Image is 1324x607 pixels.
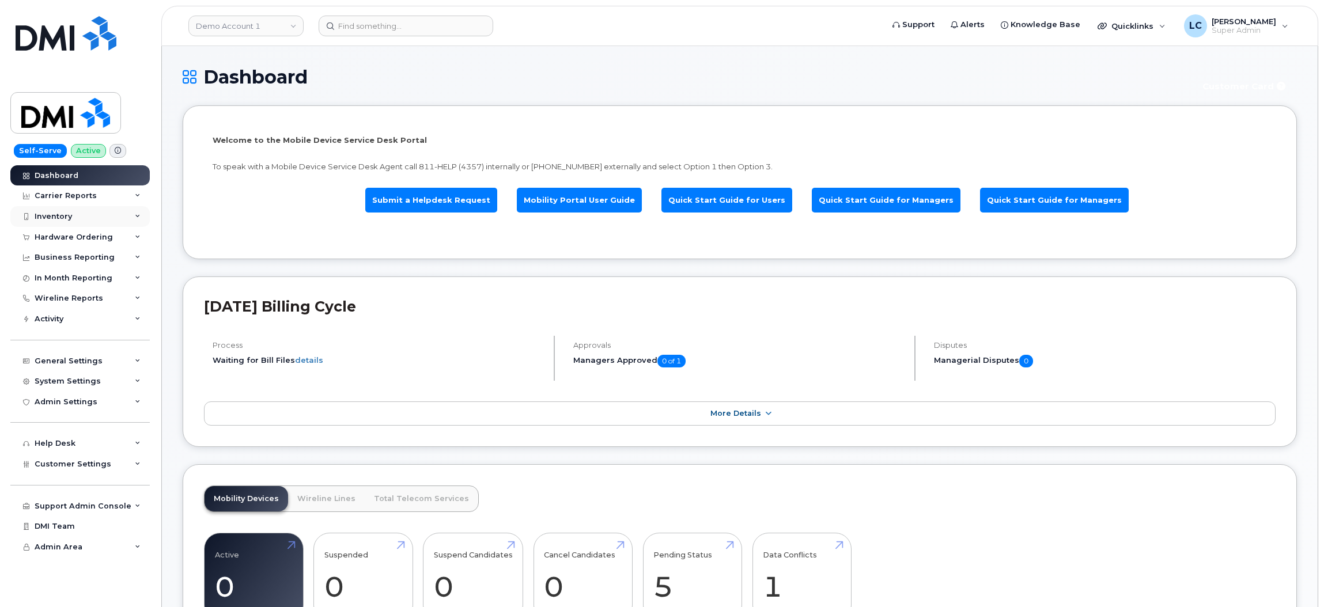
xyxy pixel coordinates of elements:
a: Mobility Portal User Guide [517,188,642,213]
li: Waiting for Bill Files [213,355,544,366]
a: Mobility Devices [205,486,288,511]
h2: [DATE] Billing Cycle [204,298,1276,315]
a: Quick Start Guide for Managers [812,188,960,213]
span: 0 of 1 [657,355,686,367]
a: Submit a Helpdesk Request [365,188,497,213]
a: Quick Start Guide for Managers [980,188,1129,213]
span: More Details [710,409,761,418]
a: Wireline Lines [288,486,365,511]
a: details [295,355,323,365]
button: Customer Card [1193,76,1297,96]
h5: Managers Approved [573,355,905,367]
p: To speak with a Mobile Device Service Desk Agent call 811-HELP (4357) internally or [PHONE_NUMBER... [213,161,1267,172]
h5: Managerial Disputes [934,355,1276,367]
h4: Approvals [573,341,905,350]
h4: Disputes [934,341,1276,350]
h4: Process [213,341,544,350]
p: Welcome to the Mobile Device Service Desk Portal [213,135,1267,146]
span: 0 [1019,355,1033,367]
a: Quick Start Guide for Users [661,188,792,213]
h1: Dashboard [183,67,1187,87]
a: Total Telecom Services [365,486,478,511]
